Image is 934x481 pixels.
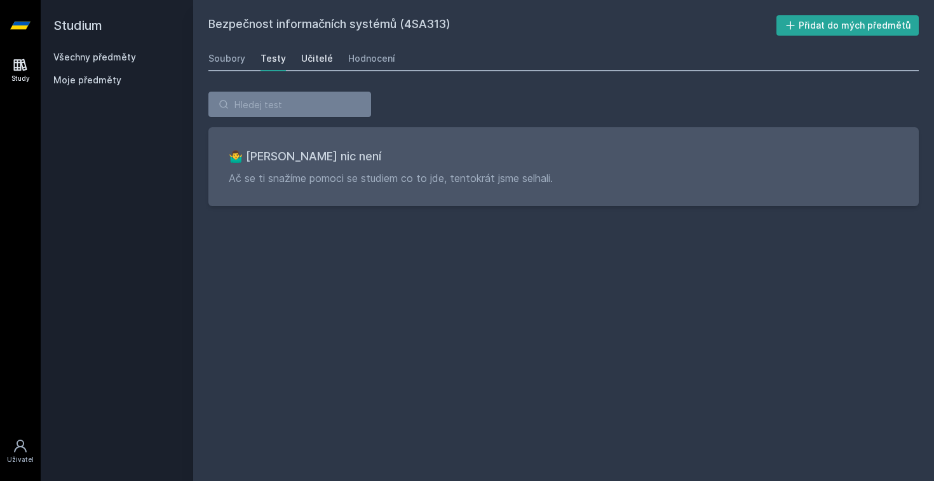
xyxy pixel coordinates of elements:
a: Všechny předměty [53,52,136,62]
p: Ač se ti snažíme pomoci se studiem co to jde, tentokrát jsme selhali. [229,171,898,186]
div: Soubory [208,52,245,65]
div: Uživatel [7,455,34,464]
a: Uživatel [3,432,38,471]
a: Study [3,51,38,90]
div: Testy [261,52,286,65]
a: Hodnocení [348,46,395,71]
button: Přidat do mých předmětů [776,15,919,36]
h2: Bezpečnost informačních systémů (4SA313) [208,15,776,36]
input: Hledej test [208,92,371,117]
a: Testy [261,46,286,71]
a: Soubory [208,46,245,71]
div: Study [11,74,30,83]
a: Učitelé [301,46,333,71]
span: Moje předměty [53,74,121,87]
h3: 🤷‍♂️ [PERSON_NAME] nic není [229,148,898,165]
div: Učitelé [301,52,333,65]
div: Hodnocení [348,52,395,65]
